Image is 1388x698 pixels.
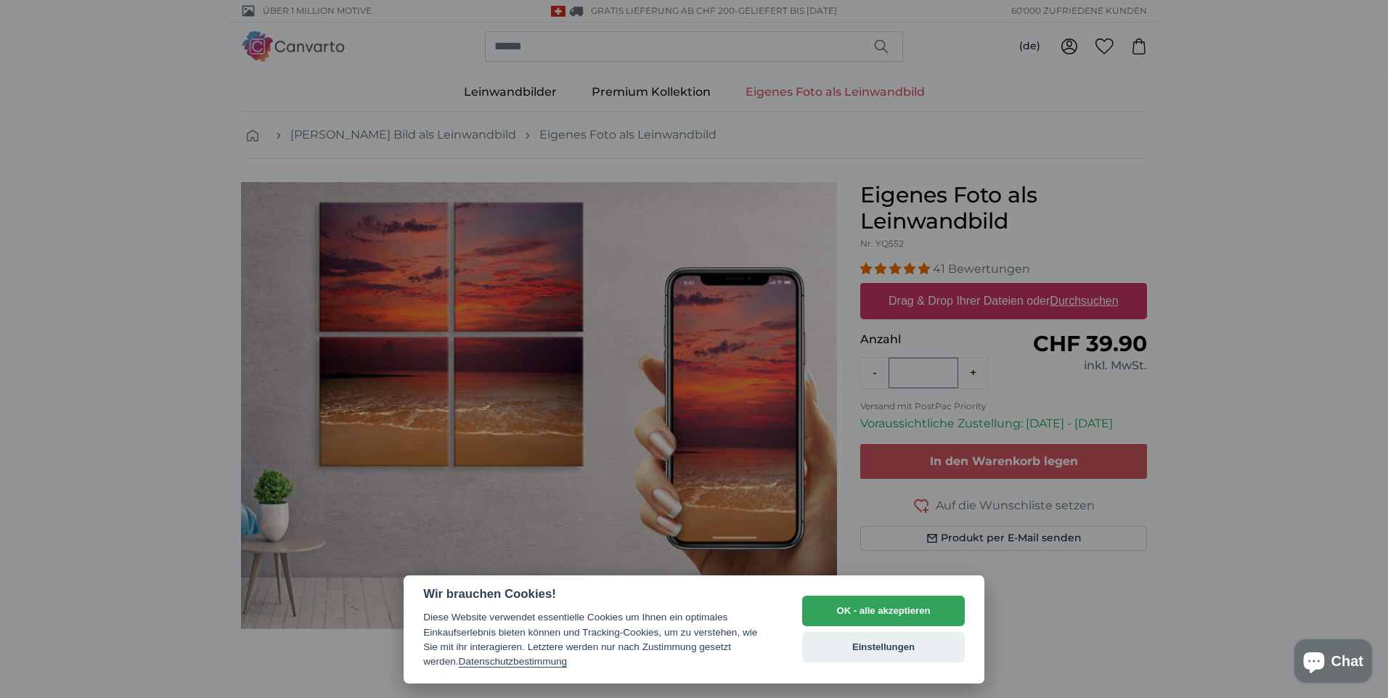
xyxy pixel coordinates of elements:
inbox-online-store-chat: Onlineshop-Chat von Shopify [1290,639,1376,686]
div: Diese Website verwendet essentielle Cookies um Ihnen ein optimales Einkaufserlebnis bieten können... [423,610,775,670]
button: OK - alle akzeptieren [802,596,965,626]
a: Datenschutzbestimmung [459,656,568,668]
h2: Wir brauchen Cookies! [423,587,775,601]
button: Einstellungen [802,632,965,662]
